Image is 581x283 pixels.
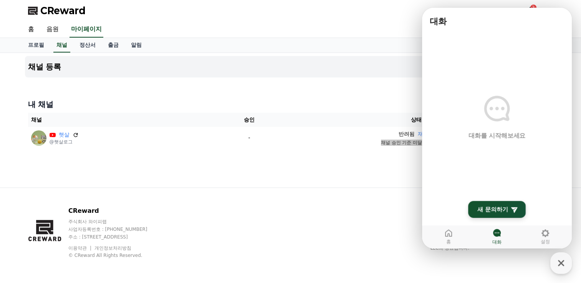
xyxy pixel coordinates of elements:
[22,38,50,53] a: 프로필
[68,226,162,232] p: 사업자등록번호 : [PHONE_NUMBER]
[530,5,536,11] div: 2
[40,5,86,17] span: CReward
[68,252,162,258] p: © CReward All Rights Reserved.
[418,130,434,138] button: 재신청
[50,139,79,145] p: @햇살로그
[73,38,102,53] a: 정산서
[53,38,70,53] a: 채널
[28,113,219,127] th: 채널
[25,56,556,77] button: 채널 등록
[125,38,148,53] a: 알림
[399,130,415,138] p: 반려됨
[94,245,131,251] a: 개인정보처리방침
[102,38,125,53] a: 출금
[22,21,40,38] a: 홈
[68,234,162,240] p: 주소 : [STREET_ADDRESS]
[526,6,535,15] a: 2
[40,21,65,38] a: 음원
[68,245,93,251] a: 이용약관
[70,21,103,38] a: 마이페이지
[68,219,162,225] p: 주식회사 와이피랩
[282,140,550,146] p: 채널 승인 기준 미달 (콘텐츠 부족)
[222,134,276,142] p: -
[31,130,46,146] img: 햇살
[28,99,553,110] h4: 내 채널
[279,113,553,127] th: 상태
[68,206,162,216] p: CReward
[28,5,86,17] a: CReward
[422,8,572,248] iframe: Channel chat
[59,131,70,139] a: 햇살
[219,113,280,127] th: 승인
[28,63,61,71] h4: 채널 등록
